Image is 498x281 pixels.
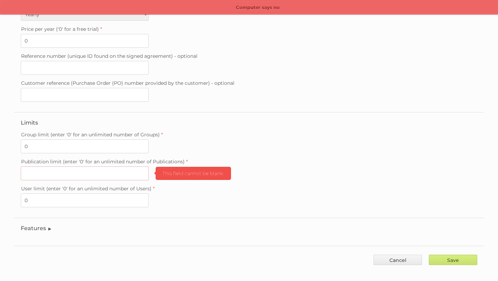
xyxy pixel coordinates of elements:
[21,53,197,59] span: Reference number (unique ID found on the signed agreement) - optional
[21,80,234,86] span: Customer reference (Purchase Order (PO) number provided by the customer) - optional
[0,0,498,15] p: Computer says no
[373,255,422,265] a: Cancel
[21,119,38,126] legend: Limits
[21,185,151,192] span: User limit (enter '0' for an unlimited number of Users)
[21,26,99,32] span: Price per year ('0' for a free trial)
[156,167,231,180] span: This field cannot be blank.
[21,158,185,165] span: Publication limit (enter '0' for an unlimited number of Publications)
[21,225,52,232] legend: Features
[21,132,160,138] span: Group limit (enter '0' for an unlimited number of Groups)
[429,255,477,265] input: Save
